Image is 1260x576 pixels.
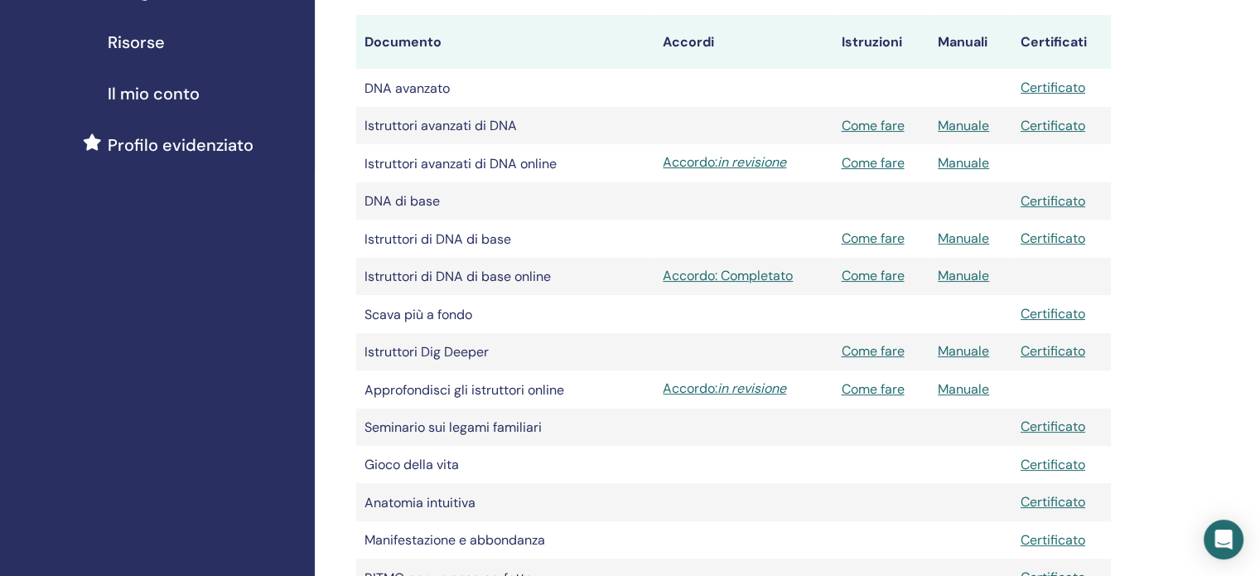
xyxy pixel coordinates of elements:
font: DNA di base [364,192,440,210]
font: Il mio conto [108,83,200,104]
font: Manuali [938,33,987,51]
font: Istruttori di DNA di base [364,230,511,248]
a: Certificato [1021,192,1085,210]
a: Accordo:in revisione [663,379,824,399]
a: Certificato [1021,531,1085,549]
font: Accordo: [663,153,717,171]
a: Certificato [1021,342,1085,360]
font: Seminario sui legami familiari [364,419,542,436]
font: Accordo: Completato [663,267,793,284]
font: Istruttori avanzati di DNA online [364,155,557,172]
a: Come fare [841,267,904,284]
a: Accordo: Completato [663,266,824,286]
a: Come fare [841,342,904,360]
font: Gioco della vita [364,456,459,473]
a: Certificato [1021,230,1085,247]
font: Istruttori di DNA di base online [364,268,551,285]
font: Accordi [663,33,714,51]
font: Profilo evidenziato [108,134,253,156]
a: Manuale [938,342,989,360]
font: Istruzioni [841,33,901,51]
font: Scava più a fondo [364,306,472,323]
a: Certificato [1021,79,1085,96]
font: Accordo: [663,380,717,397]
a: Manuale [938,267,989,284]
font: Risorse [108,31,165,53]
font: Certificati [1021,33,1087,51]
a: Manuale [938,117,989,134]
font: Anatomia intuitiva [364,494,476,511]
a: Come fare [841,154,904,172]
font: DNA avanzato [364,80,450,97]
a: Certificato [1021,456,1085,473]
div: Open Intercom Messenger [1204,520,1243,559]
a: Manuale [938,380,989,398]
a: Come fare [841,380,904,398]
a: Certificato [1021,418,1085,435]
font: in revisione [717,380,786,397]
a: Come fare [841,230,904,247]
font: Approfondisci gli istruttori online [364,381,564,399]
font: Manifestazione e abbondanza [364,531,545,549]
a: Manuale [938,154,989,172]
a: Come fare [841,117,904,134]
font: Documento [364,33,442,51]
font: in revisione [717,153,786,171]
a: Certificato [1021,493,1085,511]
font: Istruttori avanzati di DNA [364,117,517,134]
a: Certificato [1021,117,1085,134]
a: Manuale [938,230,989,247]
a: Accordo:in revisione [663,152,824,172]
a: Certificato [1021,305,1085,322]
font: Istruttori Dig Deeper [364,343,489,361]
